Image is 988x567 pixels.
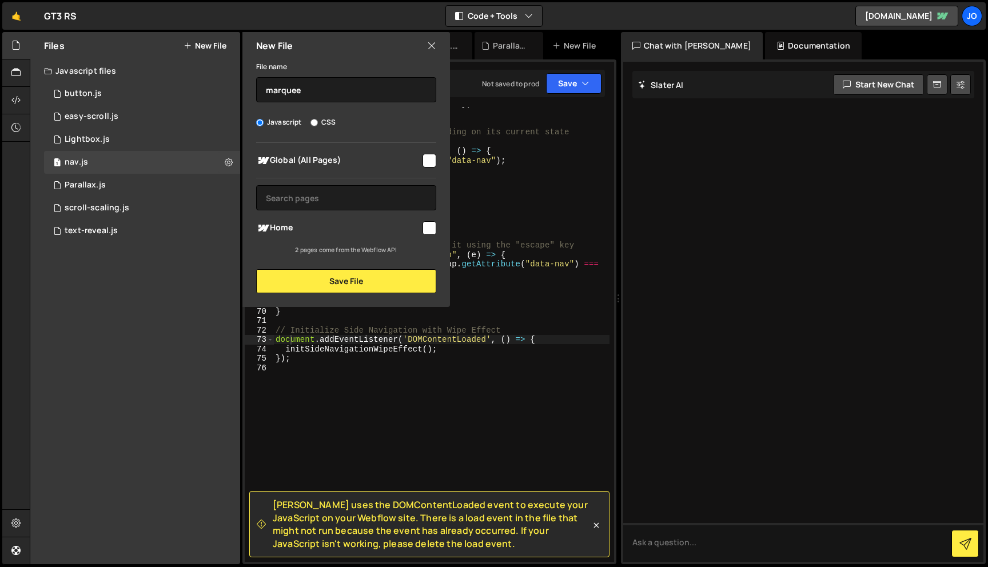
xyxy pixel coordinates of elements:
h2: Files [44,39,65,52]
div: 16836/46035.js [44,82,240,105]
div: Lightbox.js [65,134,110,145]
a: Jo [962,6,982,26]
div: 70 [245,307,274,317]
div: text-reveal.js [65,226,118,236]
span: 1 [54,159,61,168]
div: 74 [245,345,274,354]
label: CSS [310,117,336,128]
div: Parallax.js [493,40,529,51]
span: Home [256,221,421,235]
div: 16836/46051.js [44,197,240,219]
input: Name [256,77,436,102]
div: GT3 RS [44,9,77,23]
div: 16836/46036.js [44,219,240,242]
span: Global (All Pages) [256,154,421,167]
div: 16836/46154.js [44,151,240,174]
h2: New File [256,39,293,52]
div: 73 [245,335,274,345]
input: Javascript [256,119,264,126]
a: [DOMAIN_NAME] [855,6,958,26]
div: 71 [245,316,274,326]
button: Start new chat [833,74,924,95]
div: Javascript files [30,59,240,82]
div: Parallax.js [65,180,106,190]
h2: Slater AI [638,79,684,90]
span: [PERSON_NAME] uses the DOMContentLoaded event to execute your JavaScript on your Webflow site. Th... [273,498,591,550]
div: 76 [245,364,274,373]
label: Javascript [256,117,302,128]
div: 16836/46021.js [44,174,240,197]
div: button.js [65,89,102,99]
div: Not saved to prod [482,79,539,89]
input: Search pages [256,185,436,210]
a: 🤙 [2,2,30,30]
button: New File [184,41,226,50]
div: nav.js [65,157,88,167]
div: easy-scroll.js [65,111,118,122]
div: Chat with [PERSON_NAME] [621,32,763,59]
div: 72 [245,326,274,336]
label: File name [256,61,287,73]
div: 75 [245,354,274,364]
div: New File [552,40,600,51]
div: 16836/46052.js [44,105,240,128]
div: 16836/46053.js [44,128,240,151]
button: Save File [256,269,436,293]
small: 2 pages come from the Webflow API [295,246,397,254]
button: Code + Tools [446,6,542,26]
button: Save [546,73,601,94]
div: scroll-scaling.js [65,203,129,213]
input: CSS [310,119,318,126]
div: Documentation [765,32,862,59]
